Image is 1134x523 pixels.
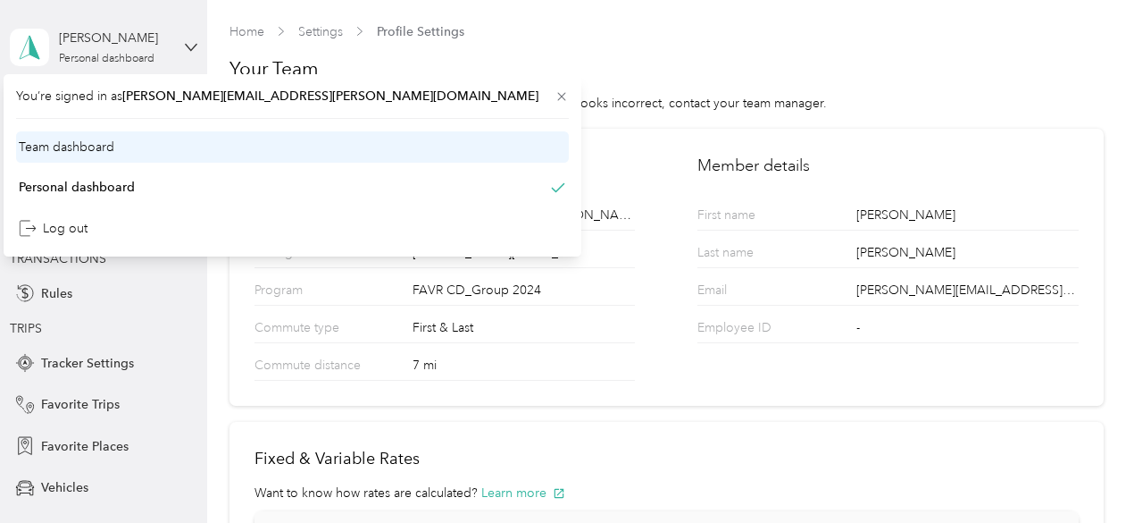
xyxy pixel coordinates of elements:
[41,284,72,303] span: Rules
[298,24,343,39] a: Settings
[856,206,1079,230] div: [PERSON_NAME]
[41,354,134,373] span: Tracker Settings
[697,154,1078,178] h2: Member details
[19,219,88,238] div: Log out
[122,89,538,104] span: [PERSON_NAME][EMAIL_ADDRESS][PERSON_NAME][DOMAIN_NAME]
[413,318,635,342] div: First & Last
[41,437,129,456] span: Favorite Places
[697,243,835,267] p: Last name
[856,318,1079,342] div: -
[19,138,114,156] div: Team dashboard
[254,484,1079,502] div: Want to know how rates are calculated?
[413,356,635,380] div: 7 mi
[10,251,106,266] span: TRANSACTIONS
[254,318,392,342] p: Commute type
[10,321,42,336] span: TRIPS
[254,356,392,380] p: Commute distance
[413,281,635,305] div: FAVR CD_Group 2024
[856,243,1079,267] div: [PERSON_NAME]
[59,29,171,47] div: [PERSON_NAME]
[481,484,565,502] button: Learn more
[254,281,392,305] p: Program
[856,281,1079,305] div: [PERSON_NAME][EMAIL_ADDRESS][PERSON_NAME][DOMAIN_NAME]
[229,94,1104,113] div: This is the information associated with your team account. If it looks incorrect, contact your te...
[1034,423,1134,523] iframe: Everlance-gr Chat Button Frame
[59,54,154,64] div: Personal dashboard
[41,395,120,414] span: Favorite Trips
[697,206,835,230] p: First name
[254,447,1079,471] h2: Fixed & Variable Rates
[697,281,835,305] p: Email
[229,56,1104,81] h1: Your Team
[377,22,464,41] span: Profile Settings
[229,24,264,39] a: Home
[41,478,88,497] span: Vehicles
[19,178,135,197] div: Personal dashboard
[16,87,569,105] span: You’re signed in as
[697,318,835,342] p: Employee ID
